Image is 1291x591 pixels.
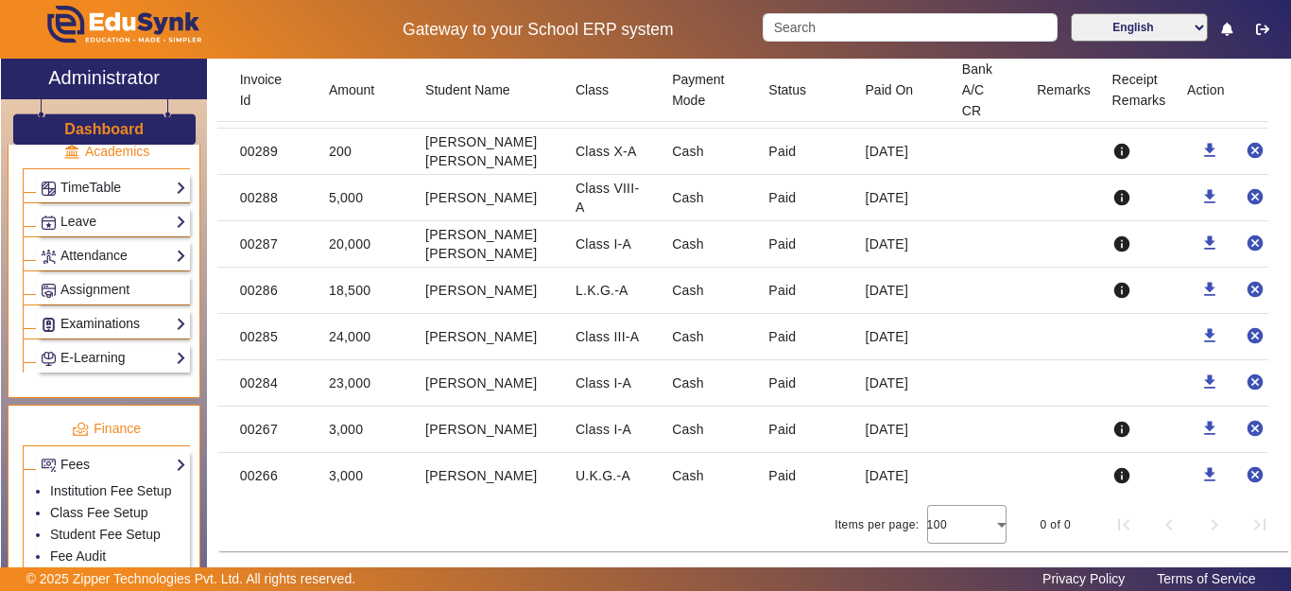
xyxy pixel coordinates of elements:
[410,407,560,453] mat-cell: [PERSON_NAME]
[768,142,796,161] span: Paid
[1200,373,1219,391] mat-icon: download
[1022,59,1096,122] mat-header-cell: Remarks
[1101,502,1146,548] button: First page
[1041,515,1071,534] div: 0 of 0
[657,360,753,407] mat-cell: Cash
[657,268,753,314] mat-cell: Cash
[1200,419,1219,438] mat-icon: download
[1200,234,1219,252] mat-icon: download
[763,13,1057,42] input: Search
[851,314,947,360] mat-cell: [DATE]
[60,282,129,297] span: Assignment
[314,175,410,221] mat-cell: 5,000
[23,142,190,162] p: Academics
[240,69,284,111] div: Invoice Id
[314,268,410,314] mat-cell: 18,500
[42,284,56,298] img: Assignments.png
[329,79,374,100] div: Amount
[560,221,657,268] mat-cell: Class I-A
[947,59,1022,122] mat-header-cell: Bank A/C CR
[240,69,299,111] div: Invoice Id
[657,221,753,268] mat-cell: Cash
[768,235,796,253] span: Paid
[410,175,560,221] mat-cell: [PERSON_NAME]
[217,268,314,314] mat-cell: 00286
[314,360,410,407] mat-cell: 23,000
[1112,142,1131,161] mat-icon: info
[768,79,823,100] div: Status
[314,314,410,360] mat-cell: 24,000
[50,483,171,498] a: Institution Fee Setup
[334,20,744,40] h5: Gateway to your School ERP system
[768,466,796,485] span: Paid
[63,119,145,139] a: Dashboard
[576,79,626,100] div: Class
[1200,465,1219,484] mat-icon: download
[50,527,161,542] a: Student Fee Setup
[560,453,657,498] mat-cell: U.K.G.-A
[851,175,947,221] mat-cell: [DATE]
[1192,502,1237,548] button: Next page
[768,327,796,346] span: Paid
[657,314,753,360] mat-cell: Cash
[217,407,314,453] mat-cell: 00267
[1147,566,1265,591] a: Terms of Service
[866,79,914,100] div: Paid On
[48,66,160,89] h2: Administrator
[314,407,410,453] mat-cell: 3,000
[560,268,657,314] mat-cell: L.K.G.-A
[410,221,560,268] mat-cell: [PERSON_NAME] [PERSON_NAME]
[835,515,919,534] div: Items per page:
[1112,466,1131,485] mat-icon: info
[657,129,753,175] mat-cell: Cash
[410,360,560,407] mat-cell: [PERSON_NAME]
[768,420,796,439] span: Paid
[1,59,207,99] a: Administrator
[410,314,560,360] mat-cell: [PERSON_NAME]
[1172,59,1268,122] mat-header-cell: Action
[410,129,560,175] mat-cell: [PERSON_NAME] [PERSON_NAME]
[1033,566,1134,591] a: Privacy Policy
[50,505,148,520] a: Class Fee Setup
[1246,234,1265,252] mat-icon: cancel
[410,268,560,314] mat-cell: [PERSON_NAME]
[425,79,510,100] div: Student Name
[851,268,947,314] mat-cell: [DATE]
[329,79,391,100] div: Amount
[217,453,314,498] mat-cell: 00266
[41,279,186,301] a: Assignment
[50,548,106,564] a: Fee Audit
[314,453,410,498] mat-cell: 3,000
[851,453,947,498] mat-cell: [DATE]
[64,120,144,138] h3: Dashboard
[851,129,947,175] mat-cell: [DATE]
[576,79,609,100] div: Class
[768,281,796,300] span: Paid
[768,374,796,392] span: Paid
[851,407,947,453] mat-cell: [DATE]
[1200,187,1219,206] mat-icon: download
[560,129,657,175] mat-cell: Class X-A
[672,69,729,111] div: Payment Mode
[217,129,314,175] mat-cell: 00289
[217,314,314,360] mat-cell: 00285
[63,144,80,161] img: academic.png
[217,360,314,407] mat-cell: 00284
[1246,465,1265,484] mat-icon: cancel
[768,79,806,100] div: Status
[314,221,410,268] mat-cell: 20,000
[1237,502,1282,548] button: Last page
[657,407,753,453] mat-cell: Cash
[866,79,931,100] div: Paid On
[1200,326,1219,345] mat-icon: download
[314,129,410,175] mat-cell: 200
[217,175,314,221] mat-cell: 00288
[560,314,657,360] mat-cell: Class III-A
[1246,419,1265,438] mat-icon: cancel
[1112,235,1131,253] mat-icon: info
[1200,280,1219,299] mat-icon: download
[657,175,753,221] mat-cell: Cash
[1246,373,1265,391] mat-icon: cancel
[26,569,356,589] p: © 2025 Zipper Technologies Pvt. Ltd. All rights reserved.
[851,360,947,407] mat-cell: [DATE]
